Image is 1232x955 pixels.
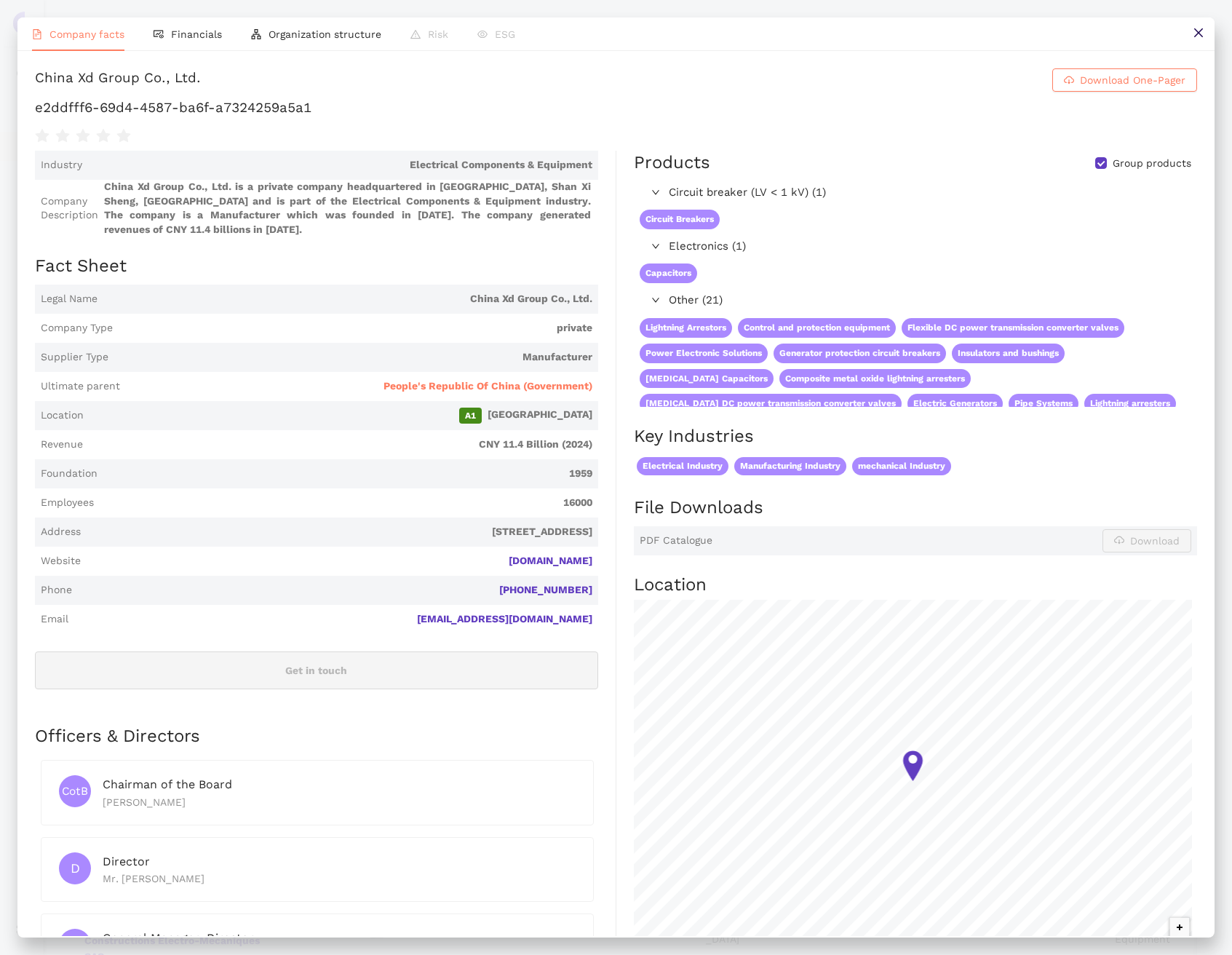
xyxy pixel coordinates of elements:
[103,467,592,481] span: 1959
[383,379,592,394] span: People's Republic Of China (Government)
[100,496,592,510] span: 16000
[41,194,98,223] span: Company Description
[640,263,697,283] span: Capacitors
[35,98,1197,117] h1: e2ddfff6-69d4-4587-ba6f-a7324259a5a1
[1170,918,1189,937] button: Zoom in
[902,318,1124,338] span: Flexible DC power transmission converter valves
[1064,75,1074,87] span: cloud-download
[55,129,70,143] span: star
[41,350,108,365] span: Supplier Type
[154,29,164,39] span: fund-view
[634,573,1197,598] h2: Location
[103,777,232,791] span: Chairman of the Board
[410,29,421,39] span: warning
[114,350,592,365] span: Manufacturer
[640,318,732,338] span: Lightning Arrestors
[634,289,1196,312] div: Other (21)
[640,534,712,548] span: PDF Catalogue
[1052,68,1197,92] button: cloud-downloadDownload One-Pager
[907,394,1003,413] span: Electric Generators
[637,457,728,475] span: Electrical Industry
[62,778,89,806] span: CotB
[651,188,660,197] span: right
[49,28,124,40] span: Company facts
[634,235,1196,258] div: Electronics (1)
[35,254,598,279] h2: Fact Sheet
[634,151,710,175] div: Products
[852,457,951,475] span: mechanical Industry
[651,242,660,250] span: right
[774,344,946,363] span: Generator protection circuit breakers
[90,408,592,424] span: [GEOGRAPHIC_DATA]
[103,855,150,868] span: Director
[251,29,261,39] span: apartment
[1182,17,1215,50] button: close
[41,525,81,539] span: Address
[87,525,592,539] span: [STREET_ADDRESS]
[41,379,120,394] span: Ultimate parent
[35,724,598,749] h2: Officers & Directors
[76,129,90,143] span: star
[269,28,381,40] span: Organization structure
[1009,394,1078,413] span: Pipe Systems
[96,129,111,143] span: star
[103,931,254,945] span: General Manager, Director
[41,292,98,306] span: Legal Name
[103,794,576,810] div: [PERSON_NAME]
[116,129,131,143] span: star
[41,437,83,452] span: Revenue
[103,871,576,887] div: Mr. [PERSON_NAME]
[103,292,592,306] span: China Xd Group Co., Ltd.
[41,612,68,627] span: Email
[738,318,896,338] span: Control and protection equipment
[779,369,971,389] span: Composite metal oxide lightning arresters
[1193,27,1204,39] span: close
[41,408,84,423] span: Location
[952,344,1065,363] span: Insulators and bushings
[640,210,720,229] span: Circuit Breakers
[35,68,201,92] div: China Xd Group Co., Ltd.
[640,369,774,389] span: [MEDICAL_DATA] Capacitors
[669,238,1190,255] span: Electronics (1)
[1107,156,1197,171] span: Group products
[41,554,81,568] span: Website
[640,344,768,363] span: Power Electronic Solutions
[71,852,80,884] span: D
[88,158,592,173] span: Electrical Components & Equipment
[41,158,82,173] span: Industry
[41,496,94,510] span: Employees
[428,28,448,40] span: Risk
[459,408,482,424] span: A1
[669,292,1190,309] span: Other (21)
[1080,72,1185,88] span: Download One-Pager
[35,129,49,143] span: star
[119,321,592,336] span: private
[495,28,515,40] span: ESG
[640,394,902,413] span: [MEDICAL_DATA] DC power transmission converter valves
[1084,394,1176,413] span: Lightning arresters
[104,180,592,237] span: China Xd Group Co., Ltd. is a private company headquartered in [GEOGRAPHIC_DATA], Shan Xi Sheng, ...
[171,28,222,40] span: Financials
[41,583,72,598] span: Phone
[89,437,592,452] span: CNY 11.4 Billion (2024)
[634,424,1197,449] h2: Key Industries
[651,296,660,304] span: right
[477,29,488,39] span: eye
[41,321,113,336] span: Company Type
[634,181,1196,205] div: Circuit breaker (LV < 1 kV) (1)
[41,467,98,481] span: Foundation
[669,184,1190,202] span: Circuit breaker (LV < 1 kV) (1)
[734,457,846,475] span: Manufacturing Industry
[634,496,1197,520] h2: File Downloads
